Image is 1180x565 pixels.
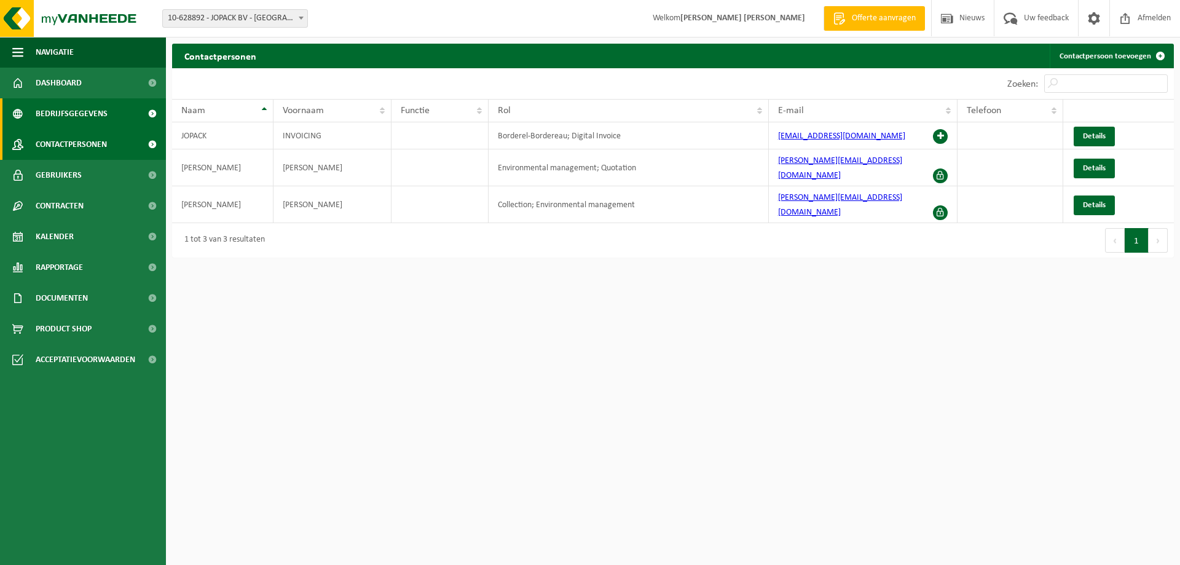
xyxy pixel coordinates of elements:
span: Acceptatievoorwaarden [36,344,135,375]
td: Borderel-Bordereau; Digital Invoice [489,122,768,149]
span: Details [1083,164,1106,172]
span: Voornaam [283,106,324,116]
a: [PERSON_NAME][EMAIL_ADDRESS][DOMAIN_NAME] [778,193,902,217]
span: E-mail [778,106,804,116]
td: [PERSON_NAME] [172,149,273,186]
a: Details [1074,159,1115,178]
span: Contactpersonen [36,129,107,160]
span: Rol [498,106,511,116]
span: Bedrijfsgegevens [36,98,108,129]
span: Offerte aanvragen [849,12,919,25]
span: Contracten [36,191,84,221]
span: 10-628892 - JOPACK BV - RUMBEKE [163,10,307,27]
td: JOPACK [172,122,273,149]
button: Previous [1105,228,1125,253]
span: Details [1083,201,1106,209]
span: Kalender [36,221,74,252]
span: Product Shop [36,314,92,344]
a: [PERSON_NAME][EMAIL_ADDRESS][DOMAIN_NAME] [778,156,902,180]
a: [EMAIL_ADDRESS][DOMAIN_NAME] [778,132,905,141]
td: INVOICING [273,122,392,149]
button: Next [1149,228,1168,253]
span: Dashboard [36,68,82,98]
td: Environmental management; Quotation [489,149,768,186]
span: Naam [181,106,205,116]
a: Offerte aanvragen [824,6,925,31]
a: Contactpersoon toevoegen [1050,44,1173,68]
span: Documenten [36,283,88,314]
span: Telefoon [967,106,1001,116]
a: Details [1074,196,1115,215]
td: [PERSON_NAME] [172,186,273,223]
a: Details [1074,127,1115,146]
button: 1 [1125,228,1149,253]
h2: Contactpersonen [172,44,269,68]
span: Rapportage [36,252,83,283]
td: [PERSON_NAME] [273,186,392,223]
label: Zoeken: [1007,79,1038,89]
td: [PERSON_NAME] [273,149,392,186]
span: Gebruikers [36,160,82,191]
span: Navigatie [36,37,74,68]
span: Details [1083,132,1106,140]
span: 10-628892 - JOPACK BV - RUMBEKE [162,9,308,28]
div: 1 tot 3 van 3 resultaten [178,229,265,251]
span: Functie [401,106,430,116]
td: Collection; Environmental management [489,186,768,223]
strong: [PERSON_NAME] [PERSON_NAME] [680,14,805,23]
